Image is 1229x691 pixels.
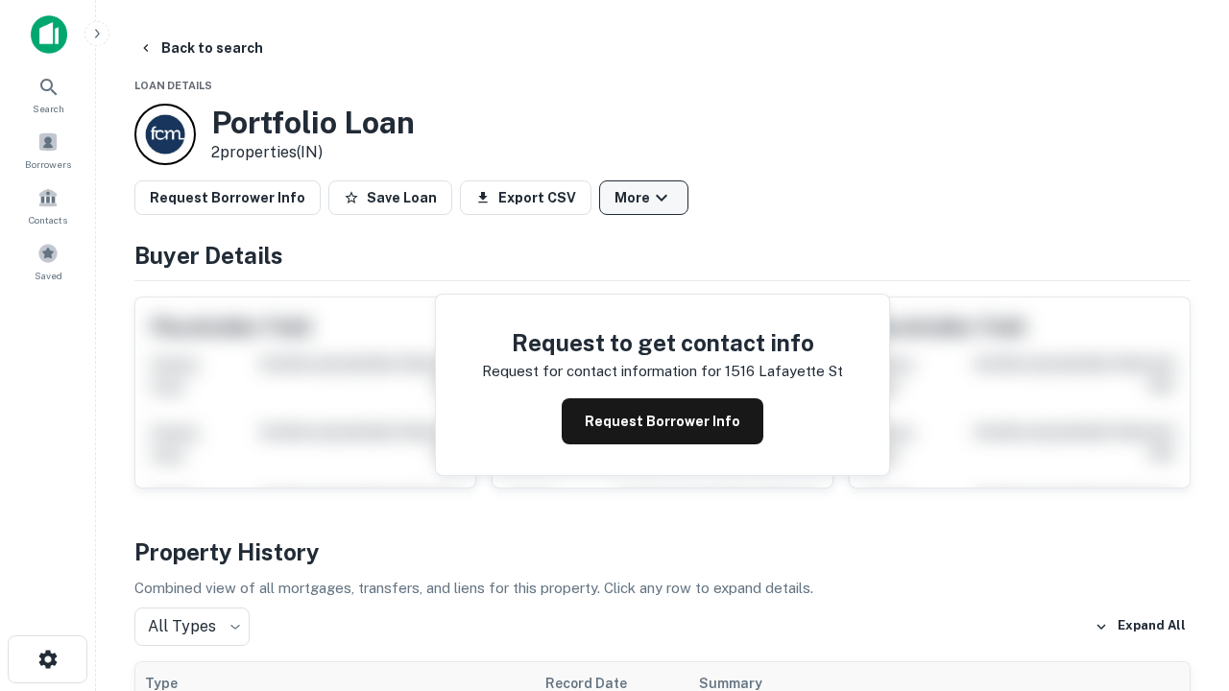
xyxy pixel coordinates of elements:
button: Request Borrower Info [562,398,763,444]
span: Contacts [29,212,67,227]
button: Expand All [1090,612,1191,641]
span: Loan Details [134,80,212,91]
a: Search [6,68,90,120]
p: Combined view of all mortgages, transfers, and liens for this property. Click any row to expand d... [134,577,1191,600]
a: Contacts [6,179,90,231]
p: 2 properties (IN) [211,141,415,164]
iframe: Chat Widget [1133,476,1229,568]
h3: Portfolio Loan [211,105,415,141]
button: More [599,180,688,215]
a: Saved [6,235,90,287]
span: Borrowers [25,156,71,172]
span: Search [33,101,64,116]
button: Save Loan [328,180,452,215]
button: Export CSV [460,180,591,215]
span: Saved [35,268,62,283]
a: Borrowers [6,124,90,176]
div: All Types [134,608,250,646]
button: Back to search [131,31,271,65]
h4: Request to get contact info [482,325,843,360]
h4: Buyer Details [134,238,1191,273]
button: Request Borrower Info [134,180,321,215]
img: capitalize-icon.png [31,15,67,54]
p: Request for contact information for [482,360,721,383]
p: 1516 lafayette st [725,360,843,383]
h4: Property History [134,535,1191,569]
